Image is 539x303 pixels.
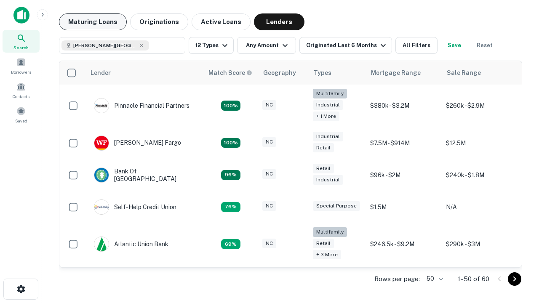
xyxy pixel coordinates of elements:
[366,127,442,159] td: $7.5M - $914M
[313,239,334,248] div: Retail
[130,13,188,30] button: Originations
[366,61,442,85] th: Mortgage Range
[313,201,360,211] div: Special Purpose
[221,239,240,249] div: Matching Properties: 10, hasApolloMatch: undefined
[3,103,40,126] a: Saved
[441,37,468,54] button: Save your search to get updates of matches that match your search criteria.
[94,98,109,113] img: picture
[258,61,309,85] th: Geography
[458,274,489,284] p: 1–50 of 60
[395,37,438,54] button: All Filters
[313,143,334,153] div: Retail
[309,61,366,85] th: Types
[192,13,251,30] button: Active Loans
[189,37,234,54] button: 12 Types
[442,159,518,191] td: $240k - $1.8M
[94,237,168,252] div: Atlantic Union Bank
[221,202,240,212] div: Matching Properties: 11, hasApolloMatch: undefined
[262,169,276,179] div: NC
[94,136,181,151] div: [PERSON_NAME] Fargo
[11,69,31,75] span: Borrowers
[85,61,203,85] th: Lender
[442,127,518,159] td: $12.5M
[203,61,258,85] th: Capitalize uses an advanced AI algorithm to match your search with the best lender. The match sco...
[313,164,334,173] div: Retail
[313,112,339,121] div: + 1 more
[3,30,40,53] a: Search
[94,167,195,183] div: Bank Of [GEOGRAPHIC_DATA]
[13,93,29,100] span: Contacts
[313,132,343,141] div: Industrial
[59,13,127,30] button: Maturing Loans
[313,250,341,260] div: + 3 more
[366,85,442,127] td: $380k - $3.2M
[263,68,296,78] div: Geography
[208,68,251,77] h6: Match Score
[442,223,518,266] td: $290k - $3M
[313,227,347,237] div: Multifamily
[313,89,347,98] div: Multifamily
[94,98,189,113] div: Pinnacle Financial Partners
[221,101,240,111] div: Matching Properties: 26, hasApolloMatch: undefined
[314,68,331,78] div: Types
[374,274,420,284] p: Rows per page:
[208,68,252,77] div: Capitalize uses an advanced AI algorithm to match your search with the best lender. The match sco...
[262,137,276,147] div: NC
[3,54,40,77] a: Borrowers
[366,223,442,266] td: $246.5k - $9.2M
[262,100,276,110] div: NC
[13,7,29,24] img: capitalize-icon.png
[262,201,276,211] div: NC
[91,68,111,78] div: Lender
[366,191,442,223] td: $1.5M
[73,42,136,49] span: [PERSON_NAME][GEOGRAPHIC_DATA], [GEOGRAPHIC_DATA]
[306,40,388,50] div: Originated Last 6 Months
[313,175,343,185] div: Industrial
[254,13,304,30] button: Lenders
[442,61,518,85] th: Sale Range
[94,200,109,214] img: picture
[237,37,296,54] button: Any Amount
[442,85,518,127] td: $260k - $2.9M
[13,44,29,51] span: Search
[423,273,444,285] div: 50
[447,68,481,78] div: Sale Range
[94,168,109,182] img: picture
[471,37,498,54] button: Reset
[497,209,539,249] iframe: Chat Widget
[94,136,109,150] img: picture
[442,191,518,223] td: N/A
[299,37,392,54] button: Originated Last 6 Months
[221,138,240,148] div: Matching Properties: 15, hasApolloMatch: undefined
[371,68,421,78] div: Mortgage Range
[221,170,240,180] div: Matching Properties: 14, hasApolloMatch: undefined
[508,272,521,286] button: Go to next page
[3,79,40,101] a: Contacts
[15,117,27,124] span: Saved
[366,159,442,191] td: $96k - $2M
[94,237,109,251] img: picture
[313,100,343,110] div: Industrial
[262,239,276,248] div: NC
[94,199,176,215] div: Self-help Credit Union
